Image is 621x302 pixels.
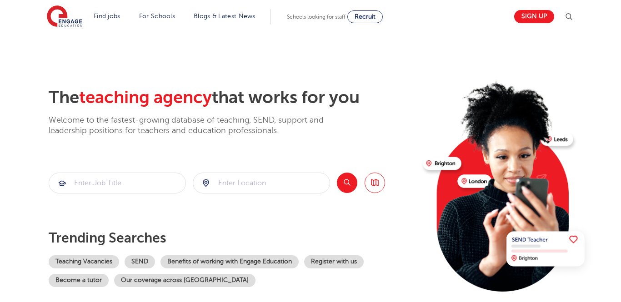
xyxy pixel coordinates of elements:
[94,13,120,20] a: Find jobs
[193,173,330,193] div: Submit
[49,115,349,136] p: Welcome to the fastest-growing database of teaching, SEND, support and leadership positions for t...
[49,173,186,193] div: Submit
[79,88,212,107] span: teaching agency
[139,13,175,20] a: For Schools
[193,173,330,193] input: Submit
[125,255,155,268] a: SEND
[355,13,376,20] span: Recruit
[49,173,185,193] input: Submit
[160,255,299,268] a: Benefits of working with Engage Education
[287,14,346,20] span: Schools looking for staff
[49,274,109,287] a: Become a tutor
[49,230,416,246] p: Trending searches
[304,255,364,268] a: Register with us
[337,173,357,193] button: Search
[347,10,383,23] a: Recruit
[47,5,82,28] img: Engage Education
[194,13,255,20] a: Blogs & Latest News
[114,274,255,287] a: Our coverage across [GEOGRAPHIC_DATA]
[49,255,119,268] a: Teaching Vacancies
[514,10,554,23] a: Sign up
[49,87,416,108] h2: The that works for you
